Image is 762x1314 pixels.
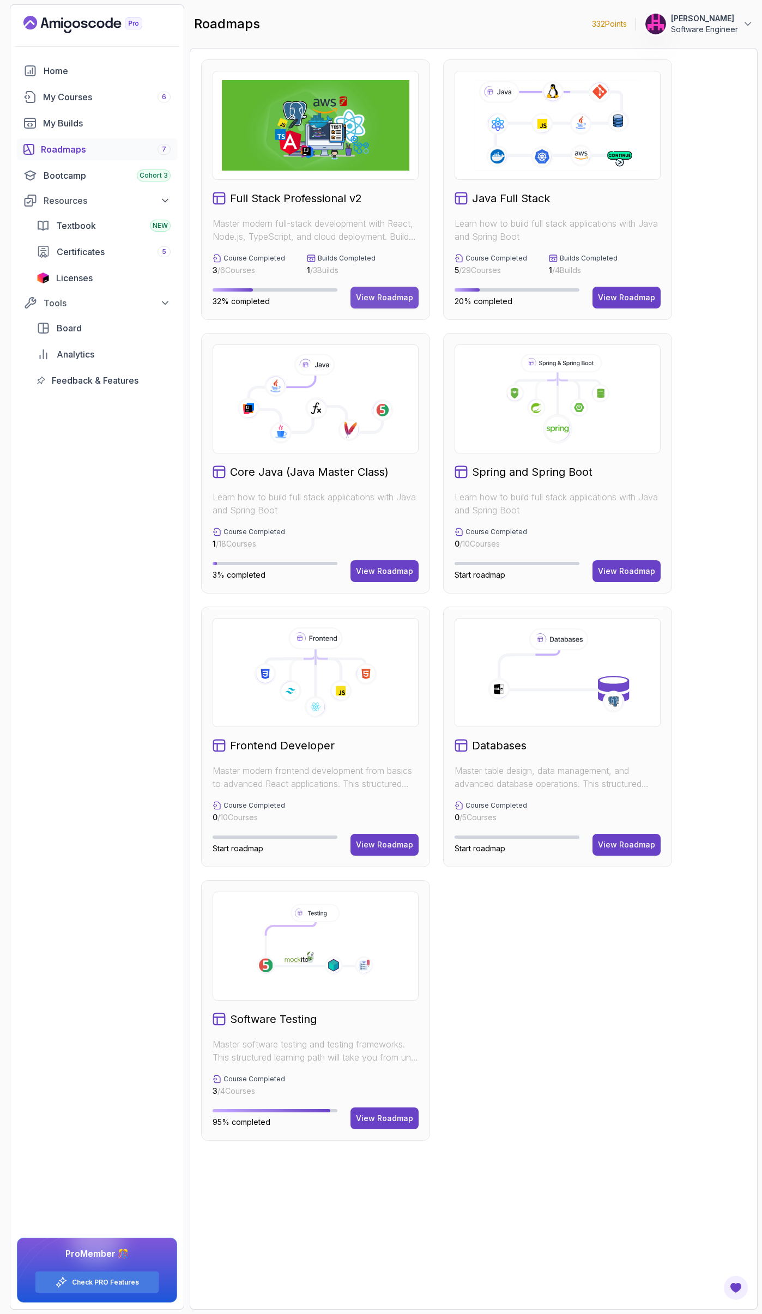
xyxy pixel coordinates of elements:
[44,296,171,310] div: Tools
[549,265,618,276] p: / 4 Builds
[30,370,177,391] a: feedback
[592,834,661,856] button: View Roadmap
[549,265,552,275] span: 1
[455,265,459,275] span: 5
[140,171,168,180] span: Cohort 3
[598,292,655,303] div: View Roadmap
[213,764,419,790] p: Master modern frontend development from basics to advanced React applications. This structured le...
[213,844,263,853] span: Start roadmap
[592,19,627,29] p: 332 Points
[455,538,527,549] p: / 10 Courses
[465,801,527,810] p: Course Completed
[213,296,270,306] span: 32% completed
[472,464,592,480] h2: Spring and Spring Boot
[307,265,376,276] p: / 3 Builds
[356,566,413,577] div: View Roadmap
[17,191,177,210] button: Resources
[560,254,618,263] p: Builds Completed
[472,738,527,753] h2: Databases
[30,317,177,339] a: board
[223,254,285,263] p: Course Completed
[213,1086,285,1097] p: / 4 Courses
[17,86,177,108] a: courses
[56,271,93,284] span: Licenses
[162,145,166,154] span: 7
[213,812,285,823] p: / 10 Courses
[356,1113,413,1124] div: View Roadmap
[592,287,661,308] button: View Roadmap
[30,241,177,263] a: certificates
[318,254,376,263] p: Builds Completed
[455,539,459,548] span: 0
[57,245,105,258] span: Certificates
[455,570,505,579] span: Start roadmap
[35,1271,159,1293] button: Check PRO Features
[162,247,166,256] span: 5
[153,221,168,230] span: NEW
[213,570,265,579] span: 3% completed
[213,265,285,276] p: / 6 Courses
[17,293,177,313] button: Tools
[223,801,285,810] p: Course Completed
[52,374,138,387] span: Feedback & Features
[645,14,666,34] img: user profile image
[455,813,459,822] span: 0
[671,13,738,24] p: [PERSON_NAME]
[57,348,94,361] span: Analytics
[194,15,260,33] h2: roadmaps
[43,117,171,130] div: My Builds
[223,528,285,536] p: Course Completed
[30,267,177,289] a: licenses
[213,1117,270,1127] span: 95% completed
[350,1107,419,1129] button: View Roadmap
[44,64,171,77] div: Home
[230,464,389,480] h2: Core Java (Java Master Class)
[213,1038,419,1064] p: Master software testing and testing frameworks. This structured learning path will take you from ...
[222,80,409,171] img: Full Stack Professional v2
[465,528,527,536] p: Course Completed
[17,138,177,160] a: roadmaps
[213,1086,217,1095] span: 3
[17,112,177,134] a: builds
[356,839,413,850] div: View Roadmap
[56,219,96,232] span: Textbook
[230,1012,317,1027] h2: Software Testing
[72,1278,139,1287] a: Check PRO Features
[455,812,527,823] p: / 5 Courses
[455,296,512,306] span: 20% completed
[350,560,419,582] button: View Roadmap
[598,566,655,577] div: View Roadmap
[213,491,419,517] p: Learn how to build full stack applications with Java and Spring Boot
[213,539,216,548] span: 1
[465,254,527,263] p: Course Completed
[472,191,550,206] h2: Java Full Stack
[455,844,505,853] span: Start roadmap
[41,143,171,156] div: Roadmaps
[598,839,655,850] div: View Roadmap
[213,813,217,822] span: 0
[213,538,285,549] p: / 18 Courses
[57,322,82,335] span: Board
[230,191,362,206] h2: Full Stack Professional v2
[350,287,419,308] button: View Roadmap
[37,273,50,283] img: jetbrains icon
[455,265,527,276] p: / 29 Courses
[723,1275,749,1301] button: Open Feedback Button
[30,343,177,365] a: analytics
[455,764,661,790] p: Master table design, data management, and advanced database operations. This structured learning ...
[455,217,661,243] p: Learn how to build full stack applications with Java and Spring Boot
[230,738,335,753] h2: Frontend Developer
[350,834,419,856] button: View Roadmap
[30,215,177,237] a: textbook
[44,194,171,207] div: Resources
[645,13,753,35] button: user profile image[PERSON_NAME]Software Engineer
[223,1075,285,1083] p: Course Completed
[17,165,177,186] a: bootcamp
[43,90,171,104] div: My Courses
[455,491,661,517] p: Learn how to build full stack applications with Java and Spring Boot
